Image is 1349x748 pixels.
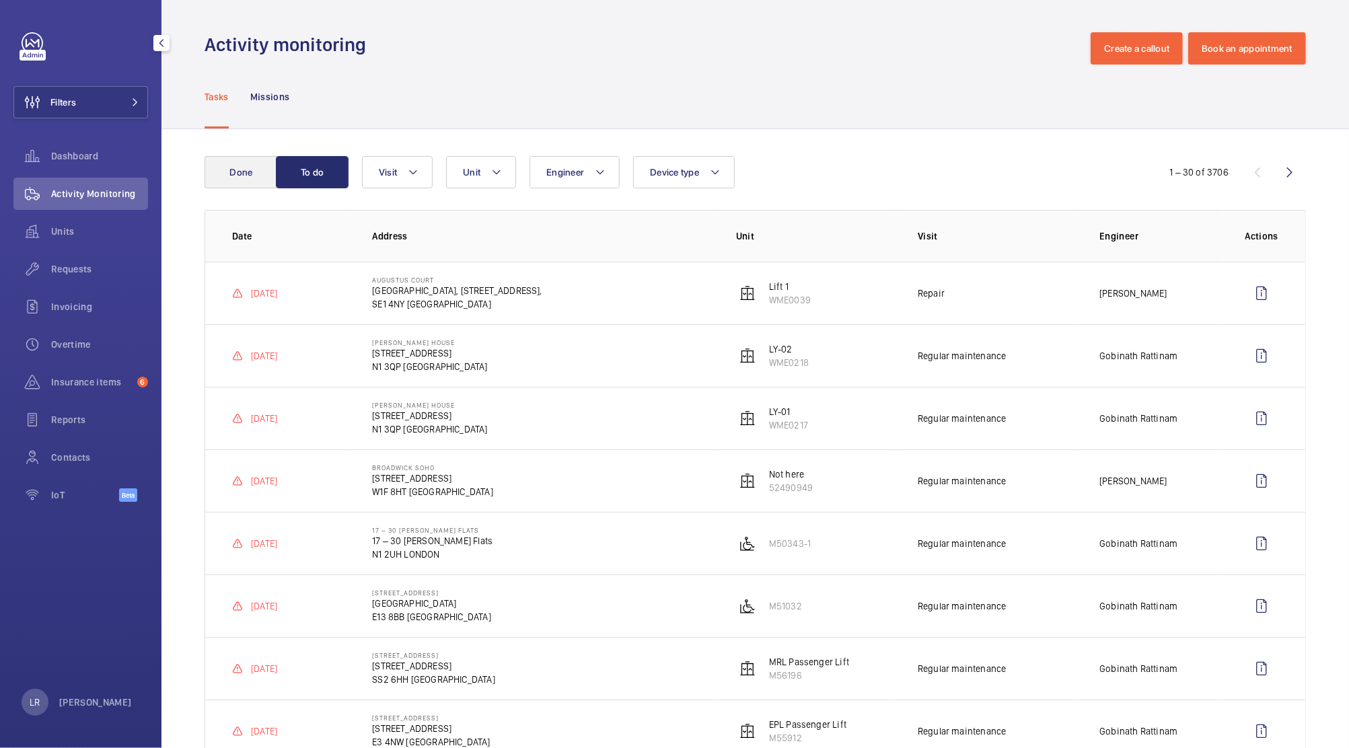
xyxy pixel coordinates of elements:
p: Actions [1245,229,1278,243]
p: [DATE] [251,287,277,300]
p: Gobinath Rattinam [1099,412,1177,425]
img: platform_lift.svg [739,598,756,614]
img: elevator.svg [739,410,756,426]
p: [STREET_ADDRESS] [372,659,495,673]
p: Not here [769,467,813,481]
p: Regular maintenance [918,724,1006,738]
img: elevator.svg [739,348,756,364]
button: Device type [633,156,735,188]
p: [STREET_ADDRESS] [372,722,490,735]
img: elevator.svg [739,723,756,739]
p: WME0217 [769,418,808,432]
button: Filters [13,86,148,118]
span: Reports [51,413,148,426]
p: SS2 6HH [GEOGRAPHIC_DATA] [372,673,495,686]
span: Units [51,225,148,238]
p: Visit [918,229,1078,243]
p: Regular maintenance [918,662,1006,675]
p: [STREET_ADDRESS] [372,589,491,597]
p: Missions [250,90,290,104]
p: [STREET_ADDRESS] [372,346,487,360]
p: WME0039 [769,293,811,307]
p: [DATE] [251,662,277,675]
span: Invoicing [51,300,148,313]
p: W1F 8HT [GEOGRAPHIC_DATA] [372,485,493,498]
span: 6 [137,377,148,387]
p: Regular maintenance [918,599,1006,613]
p: N1 2UH LONDON [372,548,493,561]
p: EPL Passenger Lift [769,718,846,731]
p: [PERSON_NAME] House [372,401,487,409]
p: [GEOGRAPHIC_DATA], [STREET_ADDRESS], [372,284,542,297]
p: [STREET_ADDRESS] [372,472,493,485]
p: [PERSON_NAME] [1099,287,1167,300]
p: AUGUSTUS COURT [372,276,542,284]
h1: Activity monitoring [205,32,374,57]
span: Visit [379,167,397,178]
p: Tasks [205,90,229,104]
p: [DATE] [251,412,277,425]
p: Repair [918,287,945,300]
p: Gobinath Rattinam [1099,349,1177,363]
p: M56196 [769,669,849,682]
p: N1 3QP [GEOGRAPHIC_DATA] [372,422,487,436]
button: Engineer [530,156,620,188]
p: Gobinath Rattinam [1099,537,1177,550]
p: Address [372,229,715,243]
span: Beta [119,488,137,502]
button: Done [205,156,277,188]
p: [DATE] [251,349,277,363]
p: LR [30,696,40,709]
p: WME0218 [769,356,809,369]
button: To do [276,156,349,188]
button: Unit [446,156,516,188]
p: [PERSON_NAME] [59,696,132,709]
button: Create a callout [1091,32,1183,65]
p: [STREET_ADDRESS] [372,714,490,722]
p: Regular maintenance [918,474,1006,488]
p: Regular maintenance [918,537,1006,550]
p: N1 3QP [GEOGRAPHIC_DATA] [372,360,487,373]
p: [STREET_ADDRESS] [372,651,495,659]
span: Insurance items [51,375,132,389]
span: Dashboard [51,149,148,163]
p: Broadwick Soho [372,463,493,472]
span: Device type [650,167,699,178]
img: elevator.svg [739,473,756,489]
span: Requests [51,262,148,276]
p: Unit [736,229,896,243]
p: Engineer [1099,229,1223,243]
p: Gobinath Rattinam [1099,662,1177,675]
p: Lift 1 [769,280,811,293]
p: LY-02 [769,342,809,356]
span: Unit [463,167,480,178]
p: [DATE] [251,599,277,613]
span: Contacts [51,451,148,464]
p: SE1 4NY [GEOGRAPHIC_DATA] [372,297,542,311]
p: [GEOGRAPHIC_DATA] [372,597,491,610]
p: [DATE] [251,537,277,550]
p: [DATE] [251,724,277,738]
p: 17 – 30 [PERSON_NAME] Flats [372,534,493,548]
img: elevator.svg [739,285,756,301]
p: LY-01 [769,405,808,418]
img: platform_lift.svg [739,535,756,552]
p: [PERSON_NAME] [1099,474,1167,488]
p: Regular maintenance [918,349,1006,363]
button: Visit [362,156,433,188]
p: M51032 [769,599,802,613]
p: Gobinath Rattinam [1099,599,1177,613]
p: M55912 [769,731,846,745]
p: Date [232,229,351,243]
p: E13 8BB [GEOGRAPHIC_DATA] [372,610,491,624]
p: 52490949 [769,481,813,494]
span: IoT [51,488,119,502]
span: Filters [50,96,76,109]
p: [STREET_ADDRESS] [372,409,487,422]
p: [PERSON_NAME] House [372,338,487,346]
button: Book an appointment [1188,32,1306,65]
p: [DATE] [251,474,277,488]
span: Overtime [51,338,148,351]
img: elevator.svg [739,661,756,677]
span: Activity Monitoring [51,187,148,200]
